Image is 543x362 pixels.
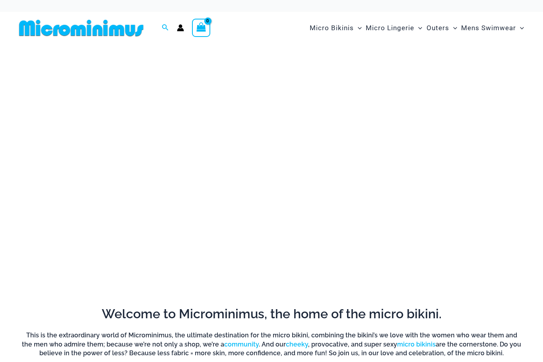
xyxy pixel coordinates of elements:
span: Outers [427,18,449,38]
a: Micro BikinisMenu ToggleMenu Toggle [308,16,364,40]
h2: Welcome to Microminimus, the home of the micro bikini. [22,306,521,322]
a: Search icon link [162,23,169,33]
span: Menu Toggle [414,18,422,38]
a: Mens SwimwearMenu ToggleMenu Toggle [459,16,526,40]
span: Mens Swimwear [461,18,516,38]
span: Menu Toggle [354,18,362,38]
nav: Site Navigation [306,15,527,41]
a: Micro LingerieMenu ToggleMenu Toggle [364,16,424,40]
a: community [224,341,259,348]
span: Menu Toggle [516,18,524,38]
img: MM SHOP LOGO FLAT [16,19,147,37]
a: cheeky [286,341,308,348]
span: Menu Toggle [449,18,457,38]
a: micro bikinis [397,341,436,348]
a: OutersMenu ToggleMenu Toggle [425,16,459,40]
span: Micro Lingerie [366,18,414,38]
h6: This is the extraordinary world of Microminimus, the ultimate destination for the micro bikini, c... [22,331,521,358]
a: Account icon link [177,24,184,31]
span: Micro Bikinis [310,18,354,38]
a: View Shopping Cart, empty [192,19,210,37]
